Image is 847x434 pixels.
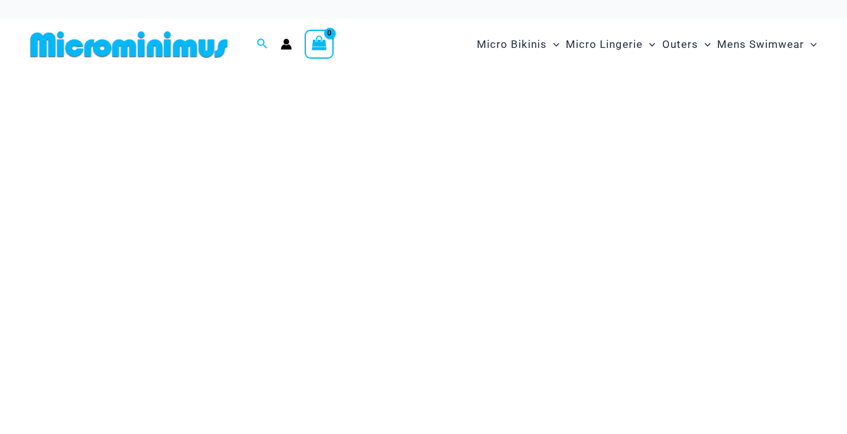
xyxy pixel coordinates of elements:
[477,28,547,61] span: Micro Bikinis
[563,25,658,64] a: Micro LingerieMenu ToggleMenu Toggle
[257,37,268,52] a: Search icon link
[717,28,804,61] span: Mens Swimwear
[698,28,711,61] span: Menu Toggle
[25,30,233,59] img: MM SHOP LOGO FLAT
[662,28,698,61] span: Outers
[281,38,292,50] a: Account icon link
[472,23,822,66] nav: Site Navigation
[804,28,817,61] span: Menu Toggle
[714,25,820,64] a: Mens SwimwearMenu ToggleMenu Toggle
[659,25,714,64] a: OutersMenu ToggleMenu Toggle
[643,28,655,61] span: Menu Toggle
[305,30,334,59] a: View Shopping Cart, empty
[547,28,559,61] span: Menu Toggle
[474,25,563,64] a: Micro BikinisMenu ToggleMenu Toggle
[566,28,643,61] span: Micro Lingerie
